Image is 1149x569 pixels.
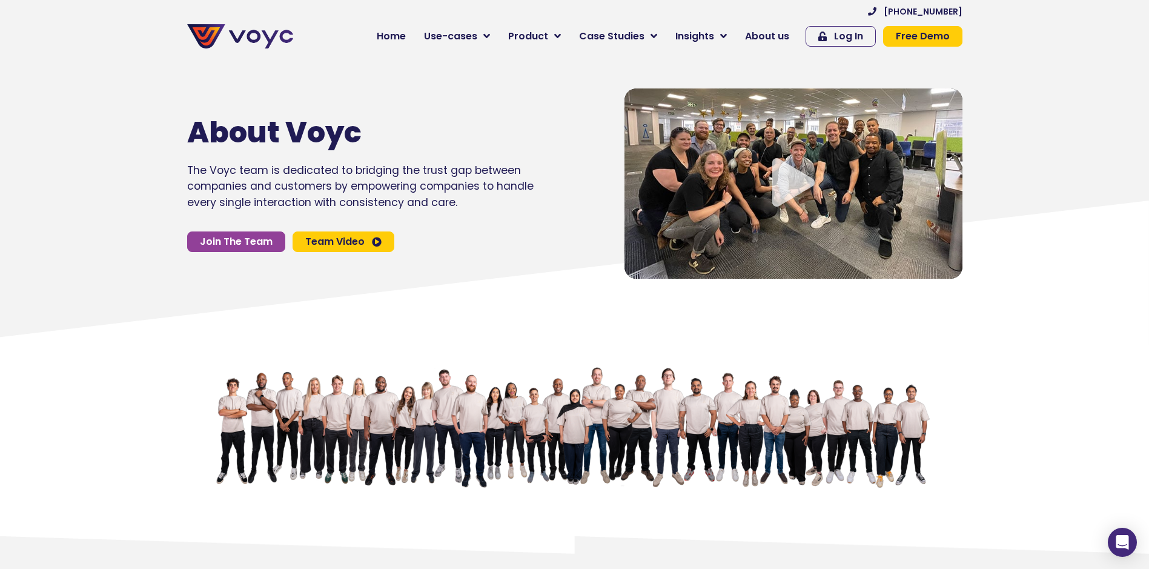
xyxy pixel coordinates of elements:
h1: About Voyc [187,115,497,150]
span: Free Demo [896,32,950,41]
a: Join The Team [187,231,285,252]
a: [PHONE_NUMBER] [868,7,962,16]
a: Product [499,24,570,48]
a: Free Demo [883,26,962,47]
a: About us [736,24,798,48]
span: [PHONE_NUMBER] [884,7,962,16]
div: Open Intercom Messenger [1108,528,1137,557]
p: The Voyc team is dedicated to bridging the trust gap between companies and customers by empowerin... [187,162,534,210]
span: Insights [675,29,714,44]
div: Video play button [769,158,818,208]
a: Use-cases [415,24,499,48]
span: Home [377,29,406,44]
span: About us [745,29,789,44]
a: Insights [666,24,736,48]
span: Case Studies [579,29,644,44]
span: Product [508,29,548,44]
a: Home [368,24,415,48]
span: Join The Team [200,237,273,247]
span: Use-cases [424,29,477,44]
a: Case Studies [570,24,666,48]
img: voyc-full-logo [187,24,293,48]
span: Log In [834,32,863,41]
a: Log In [806,26,876,47]
a: Team Video [293,231,394,252]
span: Team Video [305,237,365,247]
